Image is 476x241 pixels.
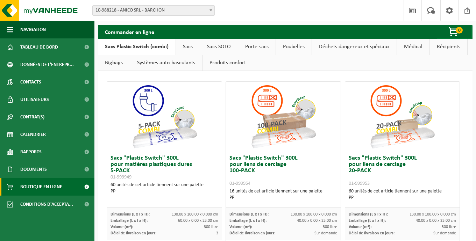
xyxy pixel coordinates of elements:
h3: Sacs "Plastic Switch" 300L pour liens de cerclage 100-PACK [229,155,337,187]
div: PP [229,195,337,201]
span: Calendrier [20,126,46,143]
a: Bigbags [98,55,130,71]
span: Dimensions (L x l x H): [111,212,150,217]
a: Produits confort [203,55,253,71]
span: Volume (m³): [229,225,252,229]
span: Contacts [20,73,41,91]
span: Emballage (L x l x H): [349,219,386,223]
a: Déchets dangereux et spéciaux [312,39,397,55]
span: Tableau de bord [20,38,58,56]
span: Délai de livraison en jours: [111,231,156,235]
span: Dimensions (L x l x H): [349,212,388,217]
h3: Sacs "Plastic Switch" 300L pour liens de cerclage 20-PACK [349,155,456,187]
h3: Sacs "Plastic Switch" 300L pour matières plastiques dures 5-PACK [111,155,218,180]
img: 01-999949 [129,82,199,152]
span: Sur demande [314,231,337,235]
span: 10-988218 - ANICO SRL - BARCHON [93,6,214,15]
div: 16 unités de cet article tiennent sur une palette [229,188,337,201]
span: Volume (m³): [349,225,371,229]
a: Médical [397,39,429,55]
div: PP [349,195,456,201]
span: Documents [20,161,47,178]
span: 0 [456,27,463,34]
span: Rapports [20,143,42,161]
span: Sur demande [433,231,456,235]
span: 300 litre [442,225,456,229]
span: 130.00 x 100.00 x 0.000 cm [410,212,456,217]
a: Sacs Plastic Switch (combi) [98,39,176,55]
span: Données de l'entrepr... [20,56,74,73]
span: Délai de livraison en jours: [349,231,395,235]
a: Systèmes auto-basculants [130,55,202,71]
span: Emballage (L x l x H): [229,219,267,223]
div: 60 unités de cet article tiennent sur une palette [111,182,218,195]
a: Porte-sacs [238,39,276,55]
h2: Commander en ligne [98,25,161,38]
img: 01-999954 [248,82,318,152]
a: Sacs SOLO [200,39,238,55]
span: 01-999953 [349,181,370,186]
span: Boutique en ligne [20,178,62,196]
span: 10-988218 - ANICO SRL - BARCHON [92,5,215,16]
span: 130.00 x 100.00 x 0.000 cm [291,212,337,217]
span: Utilisateurs [20,91,49,108]
a: Poubelles [276,39,312,55]
div: PP [111,188,218,195]
div: 60 unités de cet article tiennent sur une palette [349,188,456,201]
a: Sacs [176,39,200,55]
span: 60.00 x 0.00 x 23.00 cm [178,219,218,223]
span: Emballage (L x l x H): [111,219,148,223]
span: 40.00 x 0.00 x 23.00 cm [416,219,456,223]
button: 0 [437,25,472,39]
span: 300 litre [323,225,337,229]
span: Navigation [20,21,46,38]
span: 40.00 x 0.00 x 23.00 cm [297,219,337,223]
span: 3 [216,231,218,235]
span: Délai de livraison en jours: [229,231,275,235]
span: 01-999949 [111,175,132,180]
span: Dimensions (L x l x H): [229,212,269,217]
span: 01-999954 [229,181,250,186]
a: Récipients [430,39,467,55]
span: 130.00 x 100.00 x 0.000 cm [172,212,218,217]
span: Volume (m³): [111,225,133,229]
img: 01-999953 [367,82,437,152]
span: Conditions d'accepta... [20,196,73,213]
span: Contrat(s) [20,108,44,126]
span: 300 litre [204,225,218,229]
